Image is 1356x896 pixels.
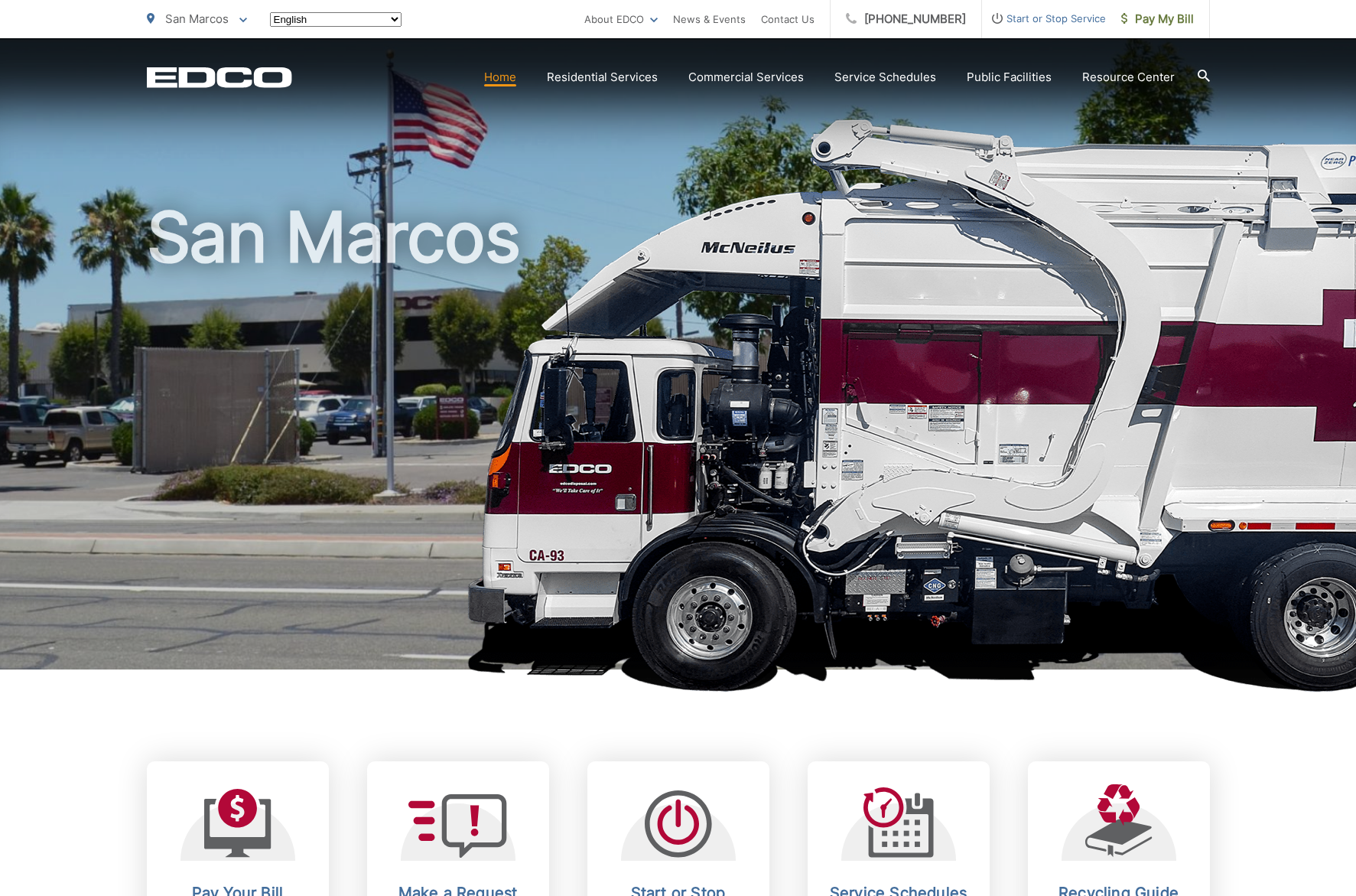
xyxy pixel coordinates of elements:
select: Select a language [270,12,402,27]
a: Public Facilities [967,68,1052,86]
a: Residential Services [547,68,658,86]
span: Pay My Bill [1121,10,1194,28]
a: Resource Center [1082,68,1175,86]
a: Service Schedules [834,68,936,86]
a: News & Events [673,10,746,28]
a: Contact Us [761,10,815,28]
h1: San Marcos [147,199,1210,683]
a: Home [484,68,516,86]
a: About EDCO [584,10,658,28]
span: San Marcos [165,11,229,26]
a: EDCD logo. Return to the homepage. [147,67,292,88]
a: Commercial Services [688,68,804,86]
